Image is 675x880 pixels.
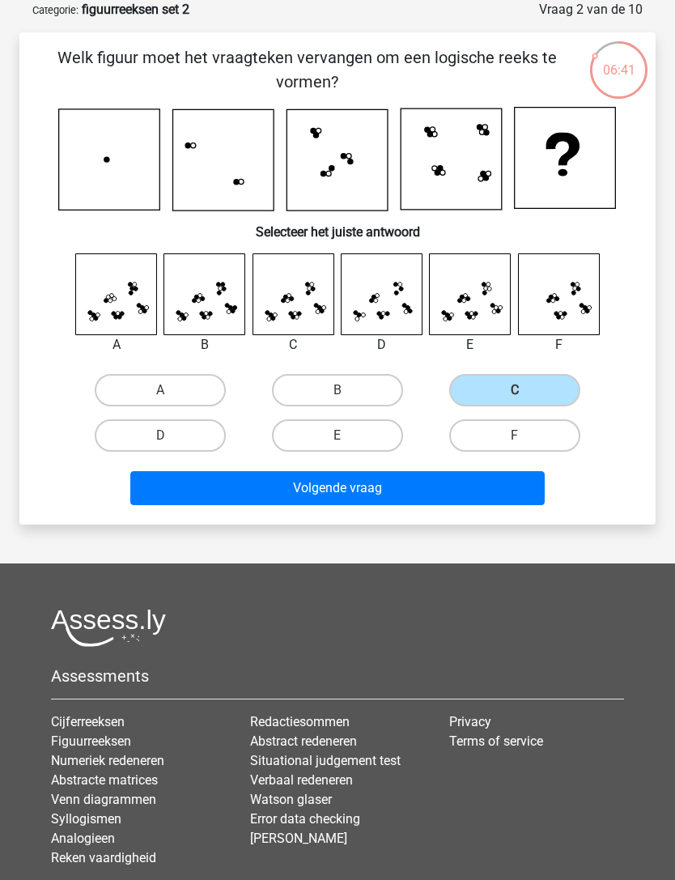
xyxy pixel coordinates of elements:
[51,772,158,788] a: Abstracte matrices
[45,45,569,94] p: Welk figuur moet het vraagteken vervangen om een logische reeks te vormen?
[250,811,360,827] a: Error data checking
[151,335,257,355] div: B
[51,831,115,846] a: Analogieen
[588,40,649,80] div: 06:41
[449,374,580,406] label: C
[250,753,401,768] a: Situational judgement test
[417,335,523,355] div: E
[240,335,346,355] div: C
[130,471,545,505] button: Volgende vraag
[51,733,131,749] a: Figuurreeksen
[272,374,403,406] label: B
[250,772,353,788] a: Verbaal redeneren
[51,753,164,768] a: Numeriek redeneren
[449,714,491,729] a: Privacy
[51,609,166,647] img: Assessly logo
[51,714,125,729] a: Cijferreeksen
[63,335,169,355] div: A
[51,811,121,827] a: Syllogismen
[51,850,156,865] a: Reken vaardigheid
[449,733,543,749] a: Terms of service
[250,733,357,749] a: Abstract redeneren
[449,419,580,452] label: F
[506,335,612,355] div: F
[250,792,332,807] a: Watson glaser
[51,792,156,807] a: Venn diagrammen
[32,4,79,16] small: Categorie:
[45,211,630,240] h6: Selecteer het juiste antwoord
[95,419,226,452] label: D
[250,714,350,729] a: Redactiesommen
[250,831,347,846] a: [PERSON_NAME]
[272,419,403,452] label: E
[329,335,435,355] div: D
[51,666,624,686] h5: Assessments
[82,2,189,17] strong: figuurreeksen set 2
[95,374,226,406] label: A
